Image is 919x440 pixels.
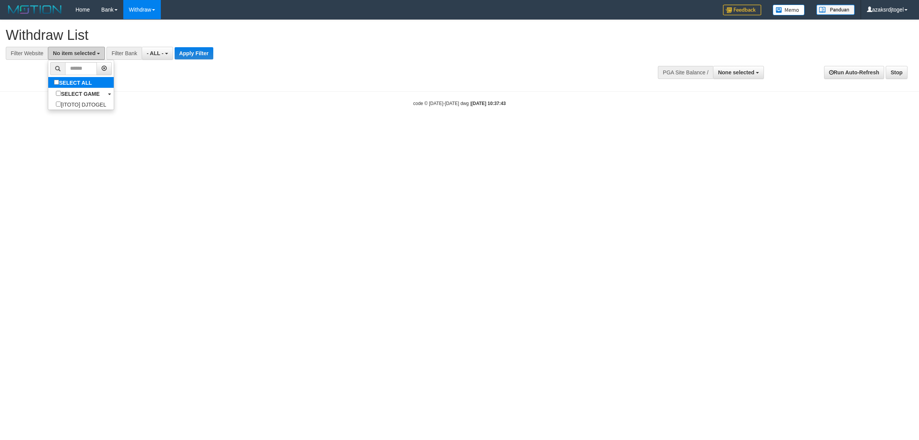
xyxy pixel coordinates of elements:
[6,28,605,43] h1: Withdraw List
[175,47,213,59] button: Apply Filter
[48,99,114,110] label: [ITOTO] DJTOGEL
[147,50,164,56] span: - ALL -
[48,47,105,60] button: No item selected
[54,80,59,85] input: SELECT ALL
[718,69,754,76] span: None selected
[658,66,713,79] div: PGA Site Balance /
[61,91,100,97] b: SELECT GAME
[723,5,761,15] img: Feedback.jpg
[471,101,506,106] strong: [DATE] 10:37:43
[713,66,764,79] button: None selected
[142,47,173,60] button: - ALL -
[56,102,61,107] input: [ITOTO] DJTOGEL
[56,91,61,96] input: SELECT GAME
[48,77,100,88] label: SELECT ALL
[6,4,64,15] img: MOTION_logo.png
[413,101,506,106] small: code © [DATE]-[DATE] dwg |
[6,47,48,60] div: Filter Website
[48,88,114,99] a: SELECT GAME
[106,47,142,60] div: Filter Bank
[886,66,908,79] a: Stop
[816,5,855,15] img: panduan.png
[824,66,884,79] a: Run Auto-Refresh
[53,50,95,56] span: No item selected
[773,5,805,15] img: Button%20Memo.svg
